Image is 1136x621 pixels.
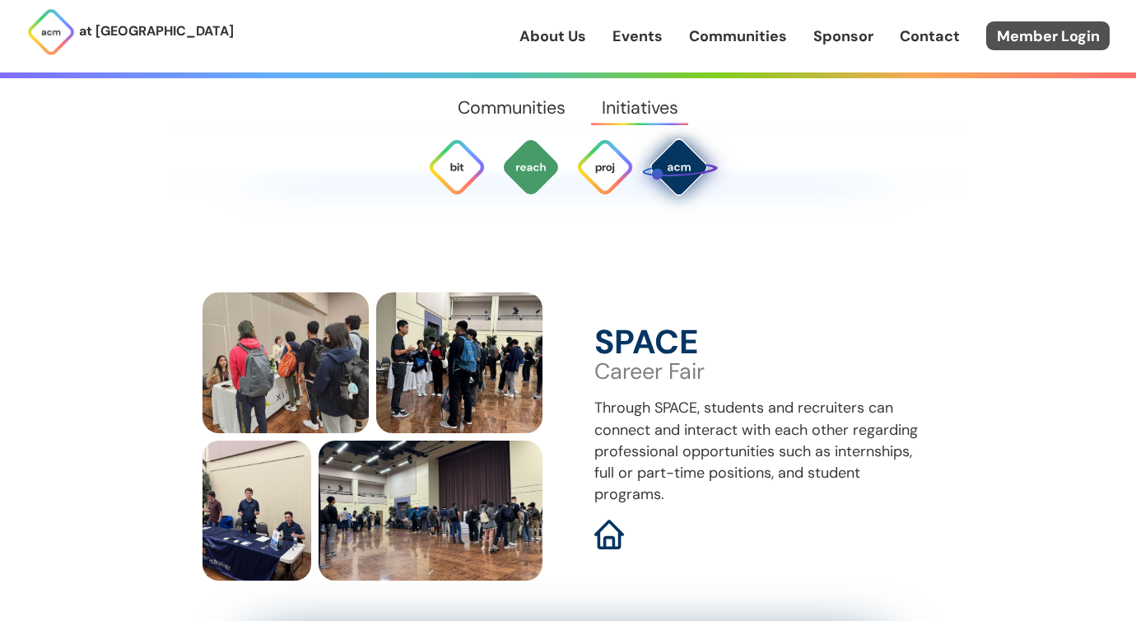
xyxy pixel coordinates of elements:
a: Member Login [986,21,1110,50]
img: Bit Byte [427,138,487,197]
img: SPACE [640,128,718,206]
img: ACM Projects [575,138,635,197]
a: Communities [440,78,584,138]
a: Contact [900,26,960,47]
img: ACM Logo [26,7,76,57]
h3: SPACE [594,325,934,362]
a: Sponsor [813,26,873,47]
img: LPL financial is hiring! recruiters give a thumbs-up [203,441,311,581]
a: Initiatives [584,78,696,138]
img: students excitedly await their turn to present themselves to companies [319,441,542,581]
p: at [GEOGRAPHIC_DATA] [79,21,234,42]
img: ACM Outreach [501,138,561,197]
img: SPACE Website [594,520,624,549]
a: at [GEOGRAPHIC_DATA] [26,7,234,57]
a: About Us [519,26,586,47]
p: Career Fair [594,361,934,382]
img: students talk to a company at SPACE [203,292,369,433]
img: students talk to a recruiter at SPACE [376,292,542,433]
a: Communities [689,26,787,47]
a: Events [612,26,663,47]
p: Through SPACE, students and recruiters can connect and interact with each other regarding profess... [594,397,934,504]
